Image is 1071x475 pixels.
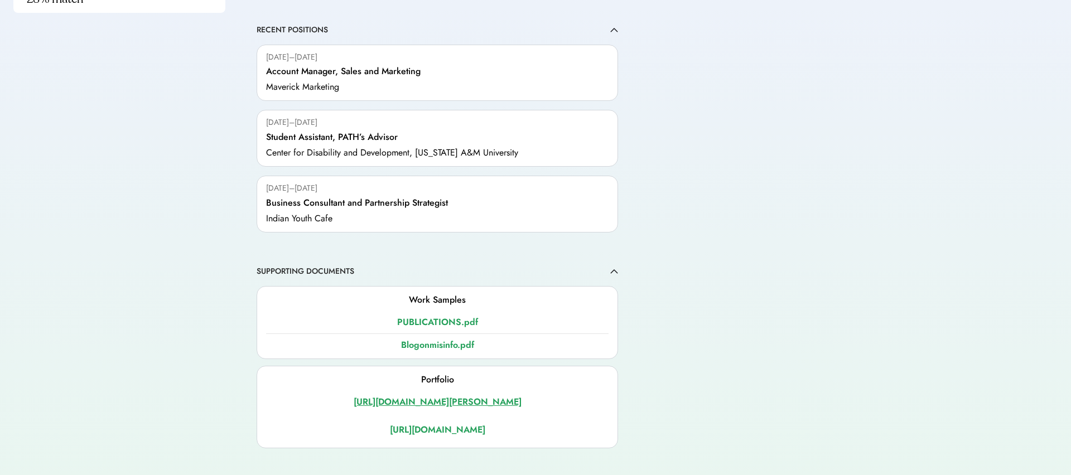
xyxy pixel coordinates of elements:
div: [DATE]–[DATE] [266,183,317,194]
a: [URL][DOMAIN_NAME] [266,423,609,437]
img: caret-up.svg [610,27,618,32]
a: [URL][DOMAIN_NAME][PERSON_NAME] [266,395,609,409]
div: SUPPORTING DOCUMENTS [257,266,354,277]
div: Student Assistant, PATH’s Advisor [266,130,398,144]
img: caret-up.svg [610,269,618,274]
div: Business Consultant and Partnership Strategist [266,196,448,210]
div: Work Samples [409,293,466,307]
div: RECENT POSITIONS [257,25,328,36]
div: Maverick Marketing [266,80,339,94]
div: Indian Youth Cafe [266,212,332,225]
a: PUBLICATIONS.pdf [266,316,609,329]
div: Center for Disability and Development, [US_STATE] A&M University [266,146,518,159]
div: [DATE]–[DATE] [266,117,317,128]
a: Blogonmisinfo.pdf [266,338,609,352]
div: Account Manager, Sales and Marketing [266,65,421,78]
div: Portfolio [421,373,454,386]
div: [DATE]–[DATE] [266,52,317,63]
